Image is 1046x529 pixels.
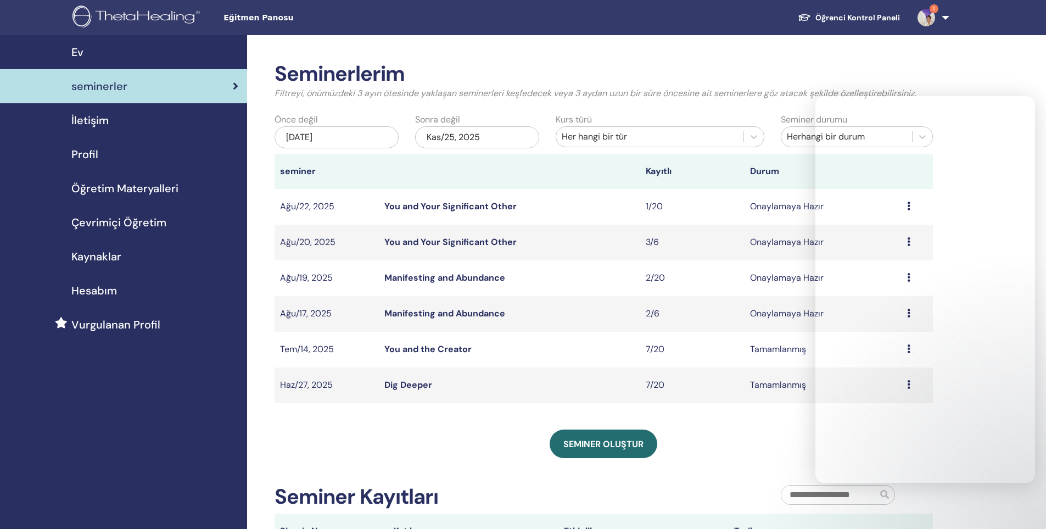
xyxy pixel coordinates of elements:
[275,113,318,126] label: Önce değil
[275,62,933,87] h2: Seminerlerim
[275,154,379,189] th: seminer
[562,130,738,143] div: Her hangi bir tür
[415,126,539,148] div: Kas/25, 2025
[384,272,505,283] a: Manifesting and Abundance
[71,44,83,60] span: Ev
[71,316,160,333] span: Vurgulanan Profil
[550,430,657,458] a: Seminer oluştur
[745,154,901,189] th: Durum
[384,379,432,391] a: Dig Deeper
[789,8,909,28] a: Öğrenci Kontrol Paneli
[275,189,379,225] td: Ağu/22, 2025
[745,332,901,367] td: Tamamlanmış
[640,154,745,189] th: Kayıtlı
[71,112,109,129] span: İletişim
[1009,492,1035,518] iframe: Intercom live chat
[787,130,907,143] div: Herhangi bir durum
[275,225,379,260] td: Ağu/20, 2025
[71,78,127,94] span: seminerler
[223,12,388,24] span: Eğitmen Panosu
[918,9,935,26] img: default.jpg
[745,225,901,260] td: Onaylamaya Hazır
[781,113,847,126] label: Seminer durumu
[71,282,117,299] span: Hesabım
[275,332,379,367] td: Tem/14, 2025
[275,485,438,510] h2: Seminer Kayıtları
[745,260,901,296] td: Onaylamaya Hazır
[415,113,460,126] label: Sonra değil
[745,367,901,403] td: Tamamlanmış
[275,367,379,403] td: Haz/27, 2025
[71,146,98,163] span: Profil
[640,296,745,332] td: 2/6
[384,201,517,212] a: You and Your Significant Other
[72,5,204,30] img: logo.png
[384,236,517,248] a: You and Your Significant Other
[71,248,121,265] span: Kaynaklar
[384,343,472,355] a: You and the Creator
[71,180,178,197] span: Öğretim Materyalleri
[556,113,592,126] label: Kurs türü
[798,13,811,22] img: graduation-cap-white.svg
[71,214,166,231] span: Çevrimiçi Öğretim
[640,332,745,367] td: 7/20
[275,126,399,148] div: [DATE]
[640,367,745,403] td: 7/20
[275,296,379,332] td: Ağu/17, 2025
[745,296,901,332] td: Onaylamaya Hazır
[275,87,933,100] p: Filtreyi, önümüzdeki 3 ayın ötesinde yaklaşan seminerleri keşfedecek veya 3 aydan uzun bir süre ö...
[275,260,379,296] td: Ağu/19, 2025
[640,260,745,296] td: 2/20
[640,189,745,225] td: 1/20
[815,96,1035,483] iframe: Intercom live chat
[384,308,505,319] a: Manifesting and Abundance
[640,225,745,260] td: 3/6
[745,189,901,225] td: Onaylamaya Hazır
[930,4,938,13] span: 1
[563,438,644,450] span: Seminer oluştur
